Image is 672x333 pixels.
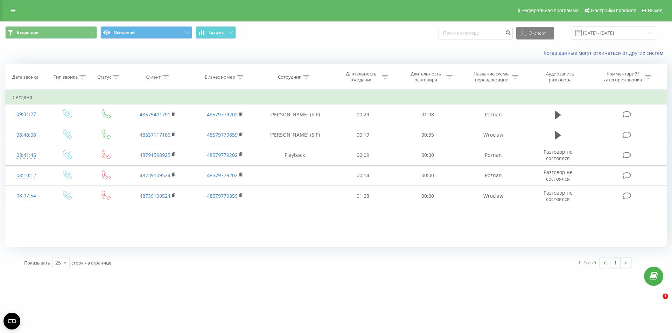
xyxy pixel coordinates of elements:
span: Реферальная программа [521,8,579,13]
span: Разговор не состоялся [544,189,573,202]
div: 08:41:46 [13,149,40,162]
div: 1 - 5 из 5 [578,259,596,266]
td: Poznan [460,165,527,186]
td: 00:29 [331,104,395,125]
a: 48537117186 [140,131,170,138]
span: График [209,30,224,35]
div: 25 [55,259,61,266]
td: Playback [258,145,331,165]
td: Wroclaw [460,125,527,145]
span: строк на странице [71,260,111,266]
a: 48579779202 [207,172,238,179]
td: Poznan [460,104,527,125]
div: 08:07:54 [13,189,40,203]
div: 08:10:12 [13,169,40,182]
td: 00:09 [331,145,395,165]
div: Длительность разговора [407,71,444,83]
a: 48579779202 [207,111,238,118]
a: 48739109524 [140,193,170,199]
div: Тип звонка [54,74,78,80]
input: Поиск по номеру [439,27,513,39]
span: Настройки профиля [591,8,636,13]
span: Выход [648,8,663,13]
button: Экспорт [516,27,554,39]
td: 00:00 [395,186,460,206]
td: [PERSON_NAME] (SIP) [258,125,331,145]
div: Сотрудник [278,74,301,80]
div: Дата звонка [12,74,38,80]
div: Название схемы переадресации [473,71,510,83]
div: Длительность ожидания [343,71,380,83]
span: Разговор не состоялся [544,169,573,182]
div: Статус [97,74,111,80]
button: График [196,26,236,39]
span: Входящие [17,30,38,35]
td: 01:28 [331,186,395,206]
td: Сегодня [6,91,667,104]
div: Комментарий/категория звонка [602,71,643,83]
td: 00:35 [395,125,460,145]
td: Poznan [460,145,527,165]
a: 48739109524 [140,172,170,179]
a: Когда данные могут отличаться от других систем [544,50,667,56]
div: 08:48:08 [13,128,40,142]
div: Клиент [145,74,161,80]
button: Open CMP widget [3,313,20,330]
a: 48579779202 [207,152,238,158]
button: Входящие [5,26,97,39]
div: Бизнес номер [205,74,235,80]
td: 00:14 [331,165,395,186]
td: 00:00 [395,145,460,165]
span: Показывать [24,260,50,266]
td: Wroclaw [460,186,527,206]
td: [PERSON_NAME] (SIP) [258,104,331,125]
span: Разговор не состоялся [544,149,573,161]
a: 48579779859 [207,193,238,199]
td: 00:19 [331,125,395,145]
td: 01:08 [395,104,460,125]
div: Аудиозапись разговора [538,71,583,83]
td: 00:00 [395,165,460,186]
button: Основной [100,26,192,39]
a: 48575401791 [140,111,170,118]
a: 48579779859 [207,131,238,138]
a: 1 [610,258,621,268]
a: 48791598925 [140,152,170,158]
div: 09:31:27 [13,108,40,121]
iframe: Intercom live chat [648,294,665,310]
span: 1 [663,294,668,299]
